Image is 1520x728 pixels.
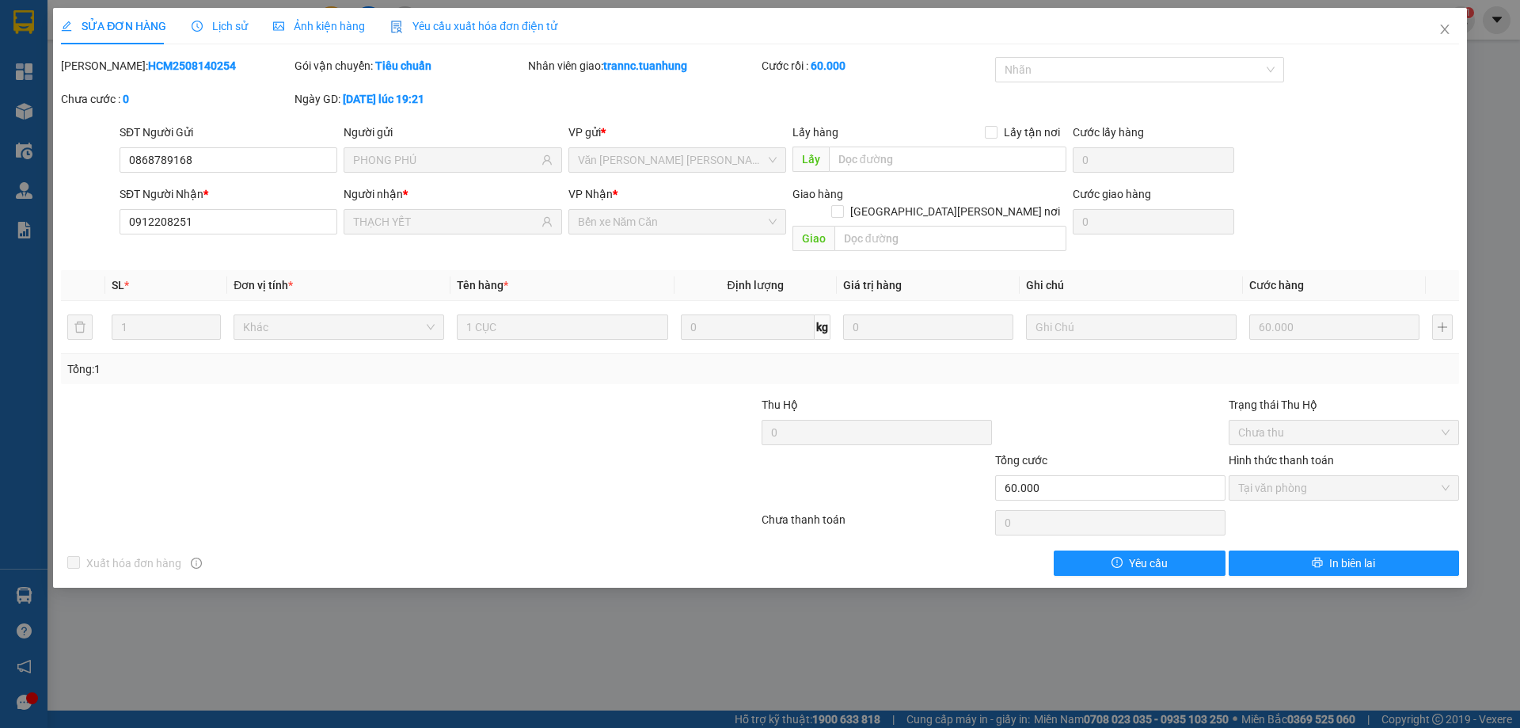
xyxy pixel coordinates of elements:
input: Tên người nhận [353,213,538,231]
span: info-circle [191,558,202,569]
div: Người gửi [344,124,561,141]
span: exclamation-circle [1111,557,1123,570]
span: user [541,154,553,166]
label: Hình thức thanh toán [1229,454,1334,467]
span: Lịch sử [192,20,248,32]
label: Cước giao hàng [1073,188,1151,200]
span: Bến xe Năm Căn [578,210,777,234]
span: SL [112,279,124,292]
span: Tên hàng [457,279,508,292]
label: Cước lấy hàng [1073,126,1144,139]
span: close [1438,23,1451,36]
span: Giao [792,226,834,251]
span: Lấy tận nơi [997,124,1066,141]
input: 0 [843,314,1013,340]
span: Giá trị hàng [843,279,902,292]
span: picture [273,21,284,32]
div: Người nhận [344,185,561,203]
span: Lấy [792,147,829,172]
b: [DATE] lúc 19:21 [343,93,424,105]
span: Cước hàng [1249,279,1304,292]
span: Thu Hộ [762,398,798,411]
input: 0 [1249,314,1419,340]
span: Khác [243,315,435,339]
span: printer [1312,557,1323,570]
span: Yêu cầu [1129,555,1168,572]
div: Nhân viên giao: [528,57,758,74]
span: kg [815,314,830,340]
span: Tổng cước [995,454,1047,467]
div: SĐT Người Nhận [120,185,337,203]
div: Cước rồi : [762,57,992,74]
span: Đơn vị tính [234,279,293,292]
button: exclamation-circleYêu cầu [1054,551,1225,576]
input: Ghi Chú [1026,314,1237,340]
input: Tên người gửi [353,151,538,169]
button: plus [1432,314,1453,340]
input: Cước giao hàng [1073,209,1234,234]
input: Dọc đường [829,147,1066,172]
span: Văn phòng Hồ Chí Minh [578,148,777,172]
div: Trạng thái Thu Hộ [1229,396,1459,414]
div: Chưa cước : [61,90,291,108]
span: VP Nhận [568,188,613,200]
div: SĐT Người Gửi [120,124,337,141]
div: [PERSON_NAME]: [61,57,291,74]
input: Cước lấy hàng [1073,147,1234,173]
div: VP gửi [568,124,786,141]
span: [GEOGRAPHIC_DATA][PERSON_NAME] nơi [844,203,1066,220]
b: 0 [123,93,129,105]
span: Giao hàng [792,188,843,200]
button: Close [1423,8,1467,52]
b: 60.000 [811,59,845,72]
span: Ảnh kiện hàng [273,20,365,32]
span: Tại văn phòng [1238,476,1450,500]
button: delete [67,314,93,340]
div: Tổng: 1 [67,360,587,378]
span: clock-circle [192,21,203,32]
span: edit [61,21,72,32]
div: Chưa thanh toán [760,511,994,539]
th: Ghi chú [1020,270,1243,301]
div: Ngày GD: [294,90,525,108]
span: SỬA ĐƠN HÀNG [61,20,166,32]
span: Chưa thu [1238,421,1450,444]
b: HCM2508140254 [148,59,236,72]
span: Yêu cầu xuất hóa đơn điện tử [390,20,557,32]
span: Lấy hàng [792,126,838,139]
input: VD: Bàn, Ghế [457,314,667,340]
input: Dọc đường [834,226,1066,251]
span: Định lượng [728,279,784,292]
span: Xuất hóa đơn hàng [80,555,188,572]
b: Tiêu chuẩn [375,59,431,72]
button: printerIn biên lai [1229,551,1459,576]
b: trannc.tuanhung [603,59,687,72]
span: user [541,216,553,227]
span: In biên lai [1329,555,1375,572]
img: icon [390,21,403,33]
div: Gói vận chuyển: [294,57,525,74]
